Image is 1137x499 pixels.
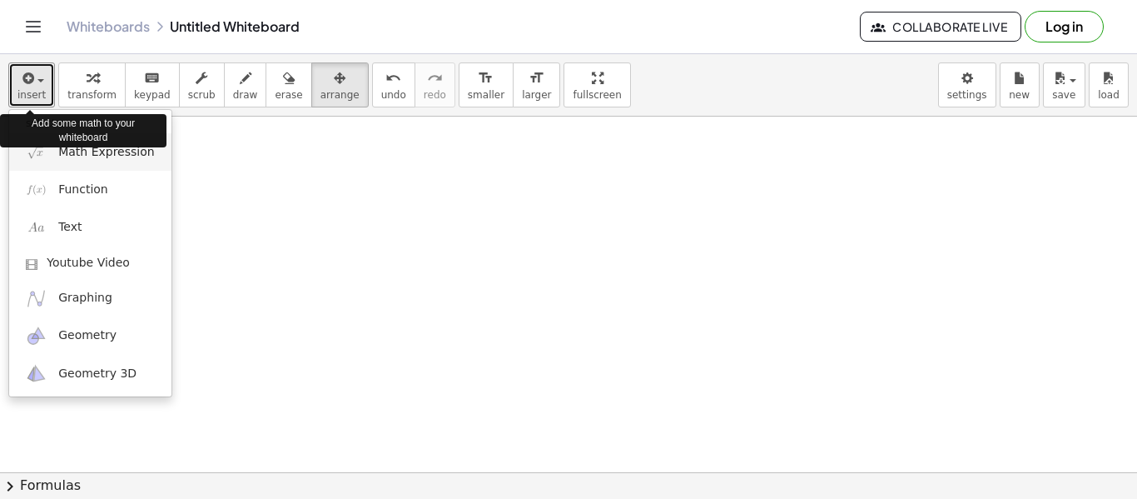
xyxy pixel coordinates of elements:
span: erase [275,89,302,101]
span: new [1009,89,1030,101]
img: ggb-3d.svg [26,363,47,384]
a: Geometry 3D [9,355,171,392]
span: keypad [134,89,171,101]
button: fullscreen [564,62,630,107]
img: f_x.png [26,179,47,200]
button: arrange [311,62,369,107]
button: settings [938,62,996,107]
span: transform [67,89,117,101]
button: save [1043,62,1085,107]
span: save [1052,89,1075,101]
button: undoundo [372,62,415,107]
span: arrange [320,89,360,101]
a: Function [9,171,171,208]
button: load [1089,62,1129,107]
span: smaller [468,89,504,101]
button: redoredo [415,62,455,107]
span: Graphing [58,290,112,307]
img: Aa.png [26,217,47,238]
i: keyboard [144,68,160,88]
a: Youtube Video [9,247,171,280]
button: Collaborate Live [860,12,1021,42]
span: Math Expression [58,144,154,161]
span: Collaborate Live [874,19,1007,34]
button: erase [266,62,311,107]
img: ggb-geometry.svg [26,326,47,347]
button: Log in [1025,11,1104,42]
button: format_sizelarger [513,62,560,107]
span: Text [58,219,82,236]
span: redo [424,89,446,101]
span: Youtube Video [47,255,130,272]
span: insert [17,89,46,101]
a: Graphing [9,280,171,317]
span: Function [58,182,108,198]
button: Toggle navigation [20,13,47,40]
span: larger [522,89,551,101]
i: format_size [529,68,544,88]
i: redo [427,68,443,88]
a: Whiteboards [67,18,150,35]
span: fullscreen [573,89,621,101]
span: draw [233,89,258,101]
a: Math Expression [9,133,171,171]
span: undo [381,89,406,101]
img: sqrt_x.png [26,142,47,162]
i: undo [385,68,401,88]
span: Geometry [58,327,117,344]
span: Geometry 3D [58,366,137,382]
span: settings [947,89,987,101]
span: scrub [188,89,216,101]
button: keyboardkeypad [125,62,180,107]
button: transform [58,62,126,107]
span: load [1098,89,1120,101]
button: insert [8,62,55,107]
a: Text [9,209,171,247]
button: draw [224,62,267,107]
a: Geometry [9,317,171,355]
button: new [1000,62,1040,107]
button: scrub [179,62,225,107]
button: format_sizesmaller [459,62,514,107]
i: format_size [478,68,494,88]
img: ggb-graphing.svg [26,288,47,309]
